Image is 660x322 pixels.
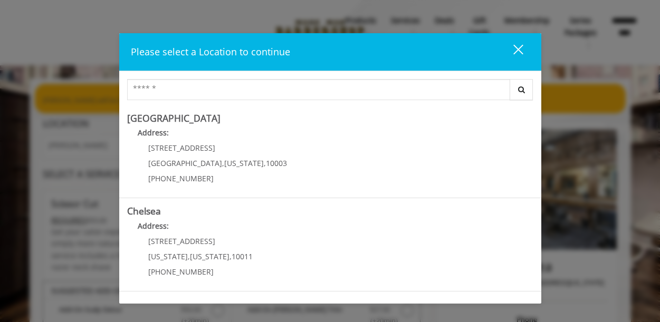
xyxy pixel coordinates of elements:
span: 10011 [232,251,253,261]
b: Address: [138,128,169,138]
span: [PHONE_NUMBER] [148,173,214,183]
span: [US_STATE] [224,158,264,168]
span: , [264,158,266,168]
input: Search Center [127,79,510,100]
span: [STREET_ADDRESS] [148,236,215,246]
span: [GEOGRAPHIC_DATA] [148,158,222,168]
div: close dialog [501,44,522,60]
i: Search button [515,86,528,93]
div: Center Select [127,79,533,105]
b: [GEOGRAPHIC_DATA] [127,298,221,310]
b: Address: [138,221,169,231]
span: , [229,251,232,261]
span: 10003 [266,158,287,168]
span: Please select a Location to continue [131,45,290,58]
span: [STREET_ADDRESS] [148,143,215,153]
span: , [188,251,190,261]
span: [PHONE_NUMBER] [148,267,214,277]
span: , [222,158,224,168]
b: [GEOGRAPHIC_DATA] [127,112,221,124]
span: [US_STATE] [148,251,188,261]
span: [US_STATE] [190,251,229,261]
button: close dialog [494,41,530,63]
b: Chelsea [127,204,161,217]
